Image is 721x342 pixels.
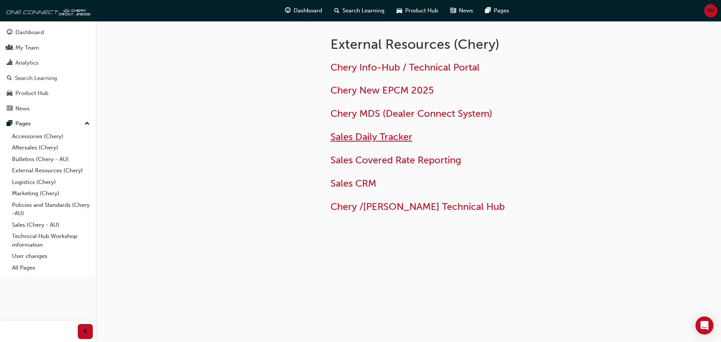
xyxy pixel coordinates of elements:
[330,84,434,96] a: Chery New EPCM 2025
[15,89,48,98] div: Product Hub
[450,6,456,15] span: news-icon
[3,86,93,100] a: Product Hub
[397,6,402,15] span: car-icon
[15,59,39,67] div: Analytics
[9,219,93,231] a: Sales (Chery - AU)
[15,44,39,52] div: My Team
[15,104,30,113] div: News
[330,154,461,166] a: Sales Covered Rate Reporting
[330,62,480,73] a: Chery Info-Hub / Technical Portal
[9,262,93,274] a: All Pages
[707,6,714,15] span: MI
[9,176,93,188] a: Logistics (Chery)
[330,108,492,119] a: Chery MDS (Dealer Connect System)
[7,121,12,127] span: pages-icon
[391,3,444,18] a: car-iconProduct Hub
[7,45,12,51] span: people-icon
[3,71,93,85] a: Search Learning
[3,102,93,116] a: News
[494,6,509,15] span: Pages
[3,41,93,55] a: My Team
[328,3,391,18] a: search-iconSearch Learning
[285,6,291,15] span: guage-icon
[334,6,339,15] span: search-icon
[15,119,31,128] div: Pages
[459,6,473,15] span: News
[3,56,93,70] a: Analytics
[294,6,322,15] span: Dashboard
[330,36,577,53] h1: External Resources (Chery)
[84,119,90,129] span: up-icon
[330,201,505,212] a: Chery /[PERSON_NAME] Technical Hub
[9,131,93,142] a: Accessories (Chery)
[15,28,44,37] div: Dashboard
[3,117,93,131] button: Pages
[704,4,717,17] button: MI
[9,165,93,176] a: External Resources (Chery)
[7,90,12,97] span: car-icon
[7,29,12,36] span: guage-icon
[405,6,438,15] span: Product Hub
[9,188,93,199] a: Marketing (Chery)
[695,316,713,334] div: Open Intercom Messenger
[9,154,93,165] a: Bulletins (Chery - AU)
[9,231,93,250] a: Technical Hub Workshop information
[485,6,491,15] span: pages-icon
[3,26,93,39] a: Dashboard
[4,3,90,18] img: oneconnect
[444,3,479,18] a: news-iconNews
[7,60,12,66] span: chart-icon
[9,142,93,154] a: Aftersales (Chery)
[7,105,12,112] span: news-icon
[342,6,385,15] span: Search Learning
[479,3,515,18] a: pages-iconPages
[83,327,88,336] span: prev-icon
[3,24,93,117] button: DashboardMy TeamAnalyticsSearch LearningProduct HubNews
[9,199,93,219] a: Policies and Standards (Chery -AU)
[7,75,12,82] span: search-icon
[279,3,328,18] a: guage-iconDashboard
[15,74,57,83] div: Search Learning
[9,250,93,262] a: User changes
[330,178,376,189] a: Sales CRM
[330,131,412,143] a: Sales Daily Tracker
